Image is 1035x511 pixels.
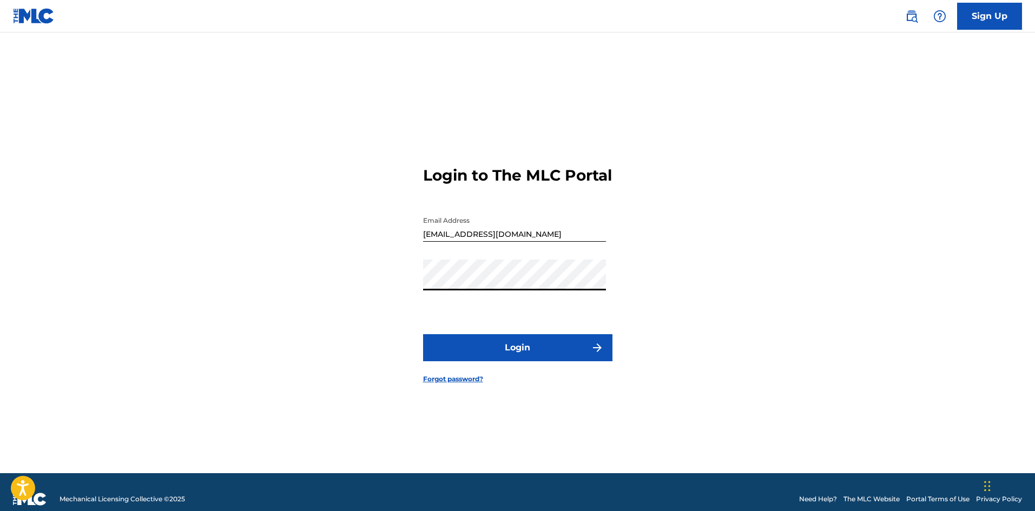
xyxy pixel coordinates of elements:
[933,10,946,23] img: help
[423,374,483,384] a: Forgot password?
[13,8,55,24] img: MLC Logo
[843,494,900,504] a: The MLC Website
[929,5,951,27] div: Help
[905,10,918,23] img: search
[60,494,185,504] span: Mechanical Licensing Collective © 2025
[984,470,991,502] div: Drag
[423,334,612,361] button: Login
[906,494,970,504] a: Portal Terms of Use
[799,494,837,504] a: Need Help?
[13,493,47,506] img: logo
[423,166,612,185] h3: Login to The MLC Portal
[976,494,1022,504] a: Privacy Policy
[981,459,1035,511] iframe: Chat Widget
[591,341,604,354] img: f7272a7cc735f4ea7f67.svg
[901,5,922,27] a: Public Search
[957,3,1022,30] a: Sign Up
